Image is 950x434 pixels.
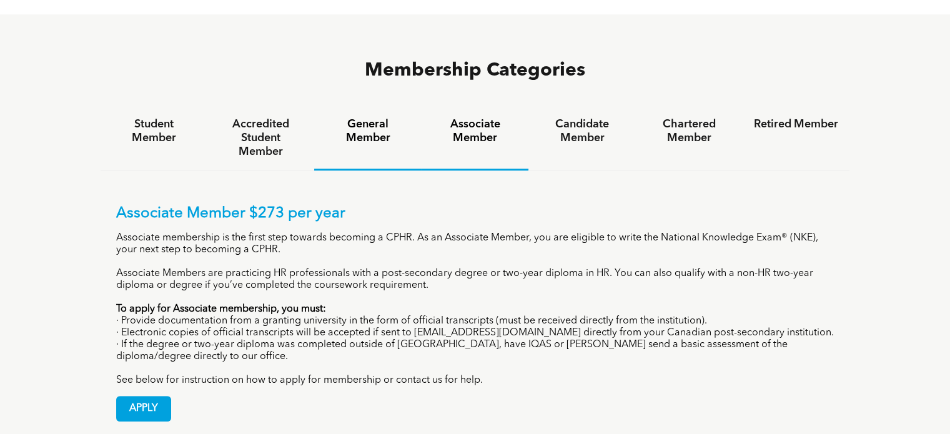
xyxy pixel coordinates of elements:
h4: Retired Member [754,117,838,131]
a: APPLY [116,396,171,422]
p: · If the degree or two-year diploma was completed outside of [GEOGRAPHIC_DATA], have IQAS or [PER... [116,339,834,363]
h4: Associate Member [433,117,517,145]
strong: To apply for Associate membership, you must: [116,304,326,314]
h4: Chartered Member [647,117,731,145]
h4: Accredited Student Member [219,117,303,159]
p: Associate Members are practicing HR professionals with a post-secondary degree or two-year diplom... [116,268,834,292]
p: · Provide documentation from a granting university in the form of official transcripts (must be r... [116,315,834,327]
span: APPLY [117,397,171,421]
p: · Electronic copies of official transcripts will be accepted if sent to [EMAIL_ADDRESS][DOMAIN_NA... [116,327,834,339]
h4: Candidate Member [540,117,624,145]
p: Associate Member $273 per year [116,205,834,223]
p: See below for instruction on how to apply for membership or contact us for help. [116,375,834,387]
h4: Student Member [112,117,196,145]
span: Membership Categories [365,61,585,80]
p: Associate membership is the first step towards becoming a CPHR. As an Associate Member, you are e... [116,232,834,256]
h4: General Member [325,117,410,145]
